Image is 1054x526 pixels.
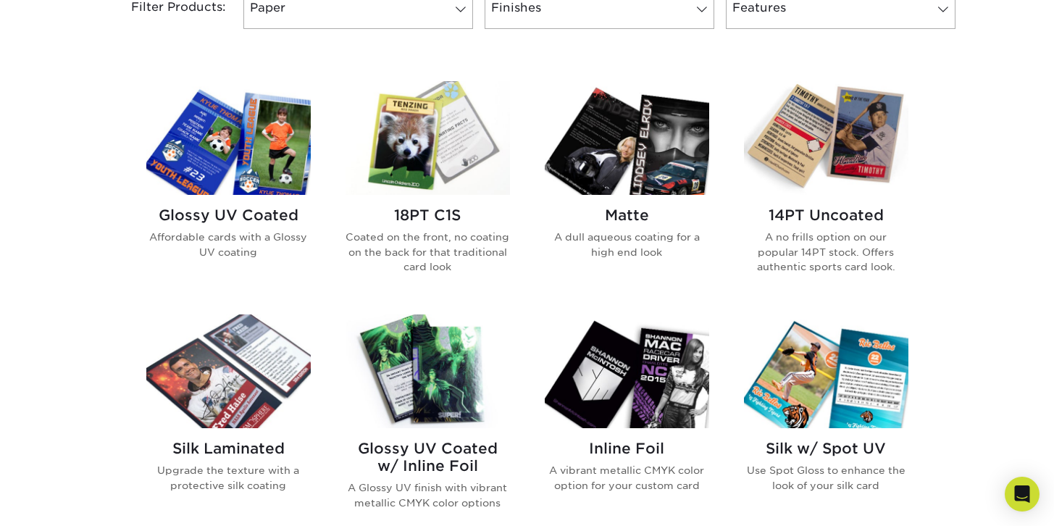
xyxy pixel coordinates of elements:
img: 18PT C1S Trading Cards [346,81,510,195]
p: Use Spot Gloss to enhance the look of your silk card [744,463,908,493]
h2: 18PT C1S [346,206,510,224]
img: Inline Foil Trading Cards [545,314,709,428]
p: A vibrant metallic CMYK color option for your custom card [545,463,709,493]
h2: Silk Laminated [146,440,311,457]
h2: Matte [545,206,709,224]
h2: Glossy UV Coated [146,206,311,224]
p: Affordable cards with a Glossy UV coating [146,230,311,259]
h2: Inline Foil [545,440,709,457]
h2: Glossy UV Coated w/ Inline Foil [346,440,510,475]
a: 14PT Uncoated Trading Cards 14PT Uncoated A no frills option on our popular 14PT stock. Offers au... [744,81,908,297]
a: Matte Trading Cards Matte A dull aqueous coating for a high end look [545,81,709,297]
img: Silk Laminated Trading Cards [146,314,311,428]
p: Upgrade the texture with a protective silk coating [146,463,311,493]
img: Glossy UV Coated Trading Cards [146,81,311,195]
a: Glossy UV Coated Trading Cards Glossy UV Coated Affordable cards with a Glossy UV coating [146,81,311,297]
img: Glossy UV Coated w/ Inline Foil Trading Cards [346,314,510,428]
h2: 14PT Uncoated [744,206,908,224]
p: Coated on the front, no coating on the back for that traditional card look [346,230,510,274]
a: 18PT C1S Trading Cards 18PT C1S Coated on the front, no coating on the back for that traditional ... [346,81,510,297]
div: Open Intercom Messenger [1005,477,1040,512]
img: Silk w/ Spot UV Trading Cards [744,314,908,428]
p: A no frills option on our popular 14PT stock. Offers authentic sports card look. [744,230,908,274]
p: A Glossy UV finish with vibrant metallic CMYK color options [346,480,510,510]
img: Matte Trading Cards [545,81,709,195]
p: A dull aqueous coating for a high end look [545,230,709,259]
h2: Silk w/ Spot UV [744,440,908,457]
img: 14PT Uncoated Trading Cards [744,81,908,195]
